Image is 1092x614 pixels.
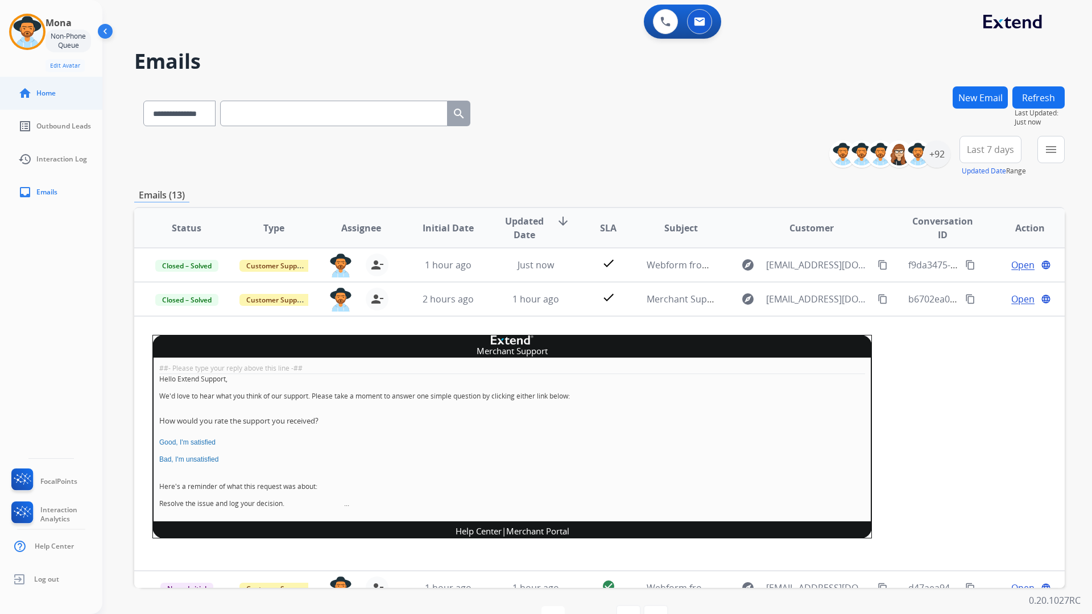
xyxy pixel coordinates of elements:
[18,152,32,166] mat-icon: history
[647,293,969,305] span: Merchant Support #660033: How would you rate the support you received?
[40,505,102,524] span: Interaction Analytics
[134,188,189,202] p: Emails (13)
[329,288,352,312] img: agent-avatar
[159,374,865,384] p: Hello Extend Support,
[1041,583,1051,593] mat-icon: language
[953,86,1008,109] button: New Email
[1041,260,1051,270] mat-icon: language
[965,583,975,593] mat-icon: content_copy
[878,583,888,593] mat-icon: content_copy
[155,260,218,272] span: Closed – Solved
[908,259,1078,271] span: f9da3475-c1ad-46f1-a95b-7d9e8bf3500c
[239,260,313,272] span: Customer Support
[159,482,865,492] p: Here's a reminder of what this request was about:
[506,525,569,537] a: Merchant Portal
[425,582,471,594] span: 1 hour ago
[512,582,559,594] span: 1 hour ago
[1041,294,1051,304] mat-icon: language
[741,581,755,595] mat-icon: explore
[923,140,950,168] div: +92
[518,259,554,271] span: Just now
[965,260,975,270] mat-icon: content_copy
[647,582,904,594] span: Webform from [EMAIL_ADDRESS][DOMAIN_NAME] on [DATE]
[1015,118,1065,127] span: Just now
[908,214,977,242] span: Conversation ID
[159,455,218,463] a: Bad, I'm unsatisfied
[962,167,1006,176] button: Updated Date
[11,16,43,48] img: avatar
[664,221,698,235] span: Subject
[160,583,213,595] span: New - Initial
[159,391,865,401] p: We'd love to hear what you think of our support. Please take a moment to answer one simple questi...
[978,208,1065,248] th: Action
[423,293,474,305] span: 2 hours ago
[1015,109,1065,118] span: Last Updated:
[502,214,547,242] span: Updated Date
[329,576,352,600] img: agent-avatar
[600,221,617,235] span: SLA
[45,16,72,30] h3: Mona
[556,214,570,228] mat-icon: arrow_downward
[153,345,872,358] td: Merchant Support
[36,188,57,197] span: Emails
[741,258,755,272] mat-icon: explore
[602,291,615,304] mat-icon: check
[766,258,872,272] span: [EMAIL_ADDRESS][DOMAIN_NAME]
[456,525,502,537] a: Help Center
[1029,594,1081,607] p: 0.20.1027RC
[647,259,904,271] span: Webform from [EMAIL_ADDRESS][DOMAIN_NAME] on [DATE]
[602,579,615,593] mat-icon: check_circle
[967,147,1014,152] span: Last 7 days
[18,185,32,199] mat-icon: inbox
[959,136,1021,163] button: Last 7 days
[9,468,77,495] a: FocalPoints
[1011,581,1035,595] span: Open
[35,542,74,551] span: Help Center
[878,260,888,270] mat-icon: content_copy
[965,294,975,304] mat-icon: content_copy
[40,477,77,486] span: FocalPoints
[152,539,220,551] span: [02E4GM-J7KER]
[341,221,381,235] span: Assignee
[491,335,533,345] img: company logo
[1012,86,1065,109] button: Refresh
[741,292,755,306] mat-icon: explore
[36,122,91,131] span: Outbound Leads
[370,258,384,272] mat-icon: person_remove
[239,294,313,306] span: Customer Support
[1044,143,1058,156] mat-icon: menu
[36,155,87,164] span: Interaction Log
[36,89,56,98] span: Home
[153,522,872,538] td: |
[425,259,471,271] span: 1 hour ago
[18,86,32,100] mat-icon: home
[159,363,865,374] div: ##- Please type your reply above this line -##
[45,30,91,52] div: Non-Phone Queue
[45,59,85,72] button: Edit Avatar
[239,583,313,595] span: Customer Support
[134,50,1065,73] h2: Emails
[370,292,384,306] mat-icon: person_remove
[172,221,201,235] span: Status
[263,221,284,235] span: Type
[962,166,1026,176] span: Range
[155,294,218,306] span: Closed – Solved
[1011,292,1035,306] span: Open
[766,292,872,306] span: [EMAIL_ADDRESS][DOMAIN_NAME]
[329,254,352,277] img: agent-avatar
[908,582,1083,594] span: d47aea94-859a-4c36-8090-428361098593
[512,293,559,305] span: 1 hour ago
[908,293,1086,305] span: b6702ea0-2d94-4186-b2be-c01be4a3a544
[766,581,872,595] span: [EMAIL_ADDRESS][DOMAIN_NAME]
[452,107,466,121] mat-icon: search
[789,221,834,235] span: Customer
[159,499,865,509] p: Resolve the issue and log your decision. ͏‌ ͏‌ ͏‌ ͏‌ ͏‌ ͏‌ ͏‌ ͏‌ ͏‌ ͏‌ ͏‌ ͏‌ ͏‌ ͏‌ ͏‌ ͏‌ ͏͏‌ ͏‌ ͏...
[9,501,102,528] a: Interaction Analytics
[18,119,32,133] mat-icon: list_alt
[159,416,865,427] h3: How would you rate the support you received?
[370,581,384,595] mat-icon: person_remove
[34,575,59,584] span: Log out
[602,256,615,270] mat-icon: check
[1011,258,1035,272] span: Open
[423,221,474,235] span: Initial Date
